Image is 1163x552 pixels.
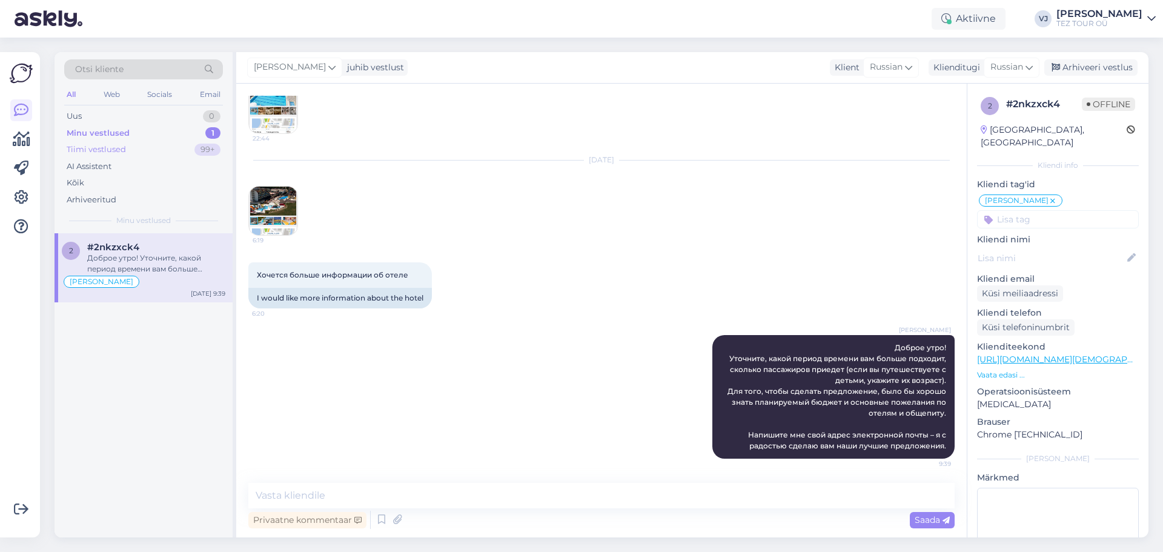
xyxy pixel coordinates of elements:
[116,215,171,226] span: Minu vestlused
[67,161,111,173] div: AI Assistent
[977,285,1063,302] div: Küsi meiliaadressi
[988,101,992,110] span: 2
[977,319,1075,336] div: Küsi telefoninumbrit
[906,459,951,468] span: 9:39
[990,61,1023,74] span: Russian
[985,197,1049,204] span: [PERSON_NAME]
[1056,19,1142,28] div: TEZ TOUR OÜ
[70,278,133,285] span: [PERSON_NAME]
[257,270,408,279] span: Хочется больше информации об отеле
[1056,9,1142,19] div: [PERSON_NAME]
[981,124,1127,149] div: [GEOGRAPHIC_DATA], [GEOGRAPHIC_DATA]
[977,385,1139,398] p: Operatsioonisüsteem
[101,87,122,102] div: Web
[254,61,326,74] span: [PERSON_NAME]
[1035,10,1052,27] div: VJ
[191,289,225,298] div: [DATE] 9:39
[203,110,220,122] div: 0
[249,187,297,235] img: Attachment
[145,87,174,102] div: Socials
[253,134,298,143] span: 22:44
[197,87,223,102] div: Email
[977,416,1139,428] p: Brauser
[977,210,1139,228] input: Lisa tag
[194,144,220,156] div: 99+
[977,428,1139,441] p: Chrome [TECHNICAL_ID]
[870,61,903,74] span: Russian
[342,61,404,74] div: juhib vestlust
[1056,9,1156,28] a: [PERSON_NAME]TEZ TOUR OÜ
[64,87,78,102] div: All
[977,398,1139,411] p: [MEDICAL_DATA]
[67,127,130,139] div: Minu vestlused
[67,110,82,122] div: Uus
[830,61,860,74] div: Klient
[977,370,1139,381] p: Vaata edasi ...
[1044,59,1138,76] div: Arhiveeri vestlus
[248,512,366,528] div: Privaatne kommentaar
[977,307,1139,319] p: Kliendi telefon
[1082,98,1135,111] span: Offline
[67,177,84,189] div: Kõik
[1006,97,1082,111] div: # 2nkzxck4
[10,62,33,85] img: Askly Logo
[205,127,220,139] div: 1
[929,61,980,74] div: Klienditugi
[67,144,126,156] div: Tiimi vestlused
[75,63,124,76] span: Otsi kliente
[915,514,950,525] span: Saada
[248,155,955,165] div: [DATE]
[977,453,1139,464] div: [PERSON_NAME]
[87,253,225,274] div: Доброе утро! Уточните, какой период времени вам больше подходит, сколько пассажиров приедет (если...
[977,178,1139,191] p: Kliendi tag'id
[67,194,116,206] div: Arhiveeritud
[252,309,297,318] span: 6:20
[253,236,298,245] span: 6:19
[932,8,1006,30] div: Aktiivne
[978,251,1125,265] input: Lisa nimi
[899,325,951,334] span: [PERSON_NAME]
[977,471,1139,484] p: Märkmed
[69,246,73,255] span: 2
[87,242,139,253] span: #2nkzxck4
[977,233,1139,246] p: Kliendi nimi
[977,160,1139,171] div: Kliendi info
[248,288,432,308] div: I would like more information about the hotel
[977,273,1139,285] p: Kliendi email
[249,85,297,133] img: Attachment
[977,341,1139,353] p: Klienditeekond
